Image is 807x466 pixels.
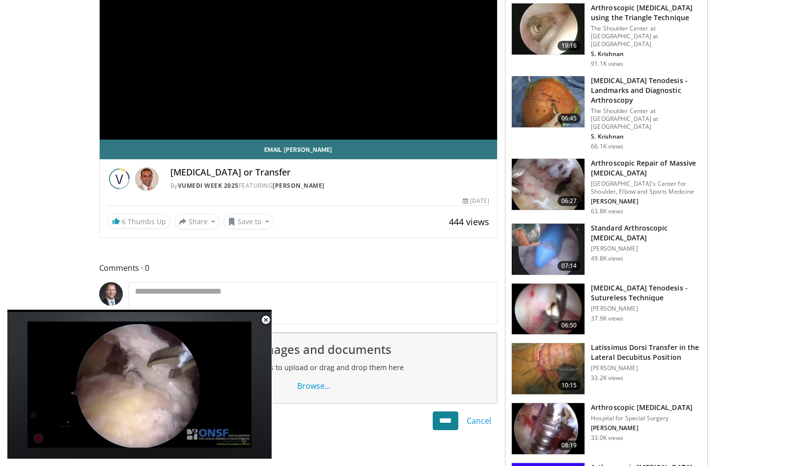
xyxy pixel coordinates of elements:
[591,403,693,412] h3: Arthroscopic [MEDICAL_DATA]
[591,374,623,382] p: 33.2K views
[512,3,584,55] img: krish_3.png.150x105_q85_crop-smart_upscale.jpg
[591,424,693,432] p: [PERSON_NAME]
[591,25,701,48] p: The Shoulder Center at [GEOGRAPHIC_DATA] at [GEOGRAPHIC_DATA]
[511,343,701,395] a: 10:15 Latissimus Dorsi Transfer in the Lateral Decubitus Position [PERSON_NAME] 33.2K views
[591,283,701,303] h3: [MEDICAL_DATA] Tenodesis - Sutureless Technique
[100,140,498,159] a: Email [PERSON_NAME]
[591,60,623,68] p: 91.1K views
[512,403,584,454] img: 10051_3.png.150x105_q85_crop-smart_upscale.jpg
[511,283,701,335] a: 06:50 [MEDICAL_DATA] Tenodesis - Sutureless Technique [PERSON_NAME] 37.9K views
[591,198,701,205] p: [PERSON_NAME]
[137,362,490,373] h2: Browse for files to upload or drag and drop them here
[7,310,272,459] video-js: Video Player
[511,158,701,215] a: 06:27 Arthroscopic Repair of Massive [MEDICAL_DATA] [GEOGRAPHIC_DATA]'s Center for Shoulder, Elbo...
[591,207,623,215] p: 63.8K views
[591,364,701,372] p: [PERSON_NAME]
[108,167,131,191] img: Vumedi Week 2025
[512,224,584,275] img: 38854_0000_3.png.150x105_q85_crop-smart_upscale.jpg
[449,216,489,228] span: 444 views
[557,320,581,330] span: 06:50
[591,343,701,362] h3: Latissimus Dorsi Transfer in the Lateral Decubitus Position
[99,262,498,274] span: Comments 0
[591,434,623,442] p: 33.0K views
[591,133,701,141] p: S. Krishnan
[463,197,489,205] div: [DATE]
[557,261,581,271] span: 07:14
[460,411,498,430] a: Cancel
[174,214,220,230] button: Share
[591,414,693,422] p: Hospital for Special Surgery
[511,76,701,150] a: 06:45 [MEDICAL_DATA] Tenodesis - Landmarks and Diagnostic Arthroscopy The Shoulder Center at [GEO...
[512,159,584,210] img: 281021_0002_1.png.150x105_q85_crop-smart_upscale.jpg
[591,107,701,131] p: The Shoulder Center at [GEOGRAPHIC_DATA] at [GEOGRAPHIC_DATA]
[591,50,701,58] p: S. Krishnan
[99,282,123,306] img: Avatar
[591,305,701,313] p: [PERSON_NAME]
[170,167,490,178] h4: [MEDICAL_DATA] or Transfer
[223,214,274,230] button: Save to
[135,167,159,191] img: Avatar
[511,223,701,275] a: 07:14 Standard Arthroscopic [MEDICAL_DATA] [PERSON_NAME] 49.8K views
[591,76,701,105] h3: [MEDICAL_DATA] Tenodesis - Landmarks and Diagnostic Arthroscopy
[591,223,701,243] h3: Standard Arthroscopic [MEDICAL_DATA]
[591,245,701,253] p: [PERSON_NAME]
[512,284,584,335] img: 38511_0000_3.png.150x105_q85_crop-smart_upscale.jpg
[591,158,701,178] h3: Arthroscopic Repair of Massive [MEDICAL_DATA]
[137,341,490,358] h1: Add images and documents
[591,143,623,150] p: 66.1K views
[122,217,126,226] span: 6
[108,214,170,229] a: 6 Thumbs Up
[557,196,581,206] span: 06:27
[557,41,581,51] span: 19:16
[557,440,581,450] span: 08:19
[591,315,623,322] p: 37.9K views
[591,255,623,262] p: 49.8K views
[511,403,701,455] a: 08:19 Arthroscopic [MEDICAL_DATA] Hospital for Special Surgery [PERSON_NAME] 33.0K views
[170,181,490,190] div: By FEATURING
[512,343,584,394] img: 38501_0000_3.png.150x105_q85_crop-smart_upscale.jpg
[289,377,337,395] a: Browse...
[557,114,581,123] span: 06:45
[178,181,239,190] a: Vumedi Week 2025
[591,180,701,196] p: [GEOGRAPHIC_DATA]'s Center for Shoulder, Elbow and Sports Medicine
[273,181,325,190] a: [PERSON_NAME]
[591,3,701,23] h3: Arthroscopic [MEDICAL_DATA] using the Triangle Technique
[512,76,584,127] img: 15733_3.png.150x105_q85_crop-smart_upscale.jpg
[557,380,581,390] span: 10:15
[256,310,276,330] button: Close
[511,3,701,68] a: 19:16 Arthroscopic [MEDICAL_DATA] using the Triangle Technique The Shoulder Center at [GEOGRAPHIC...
